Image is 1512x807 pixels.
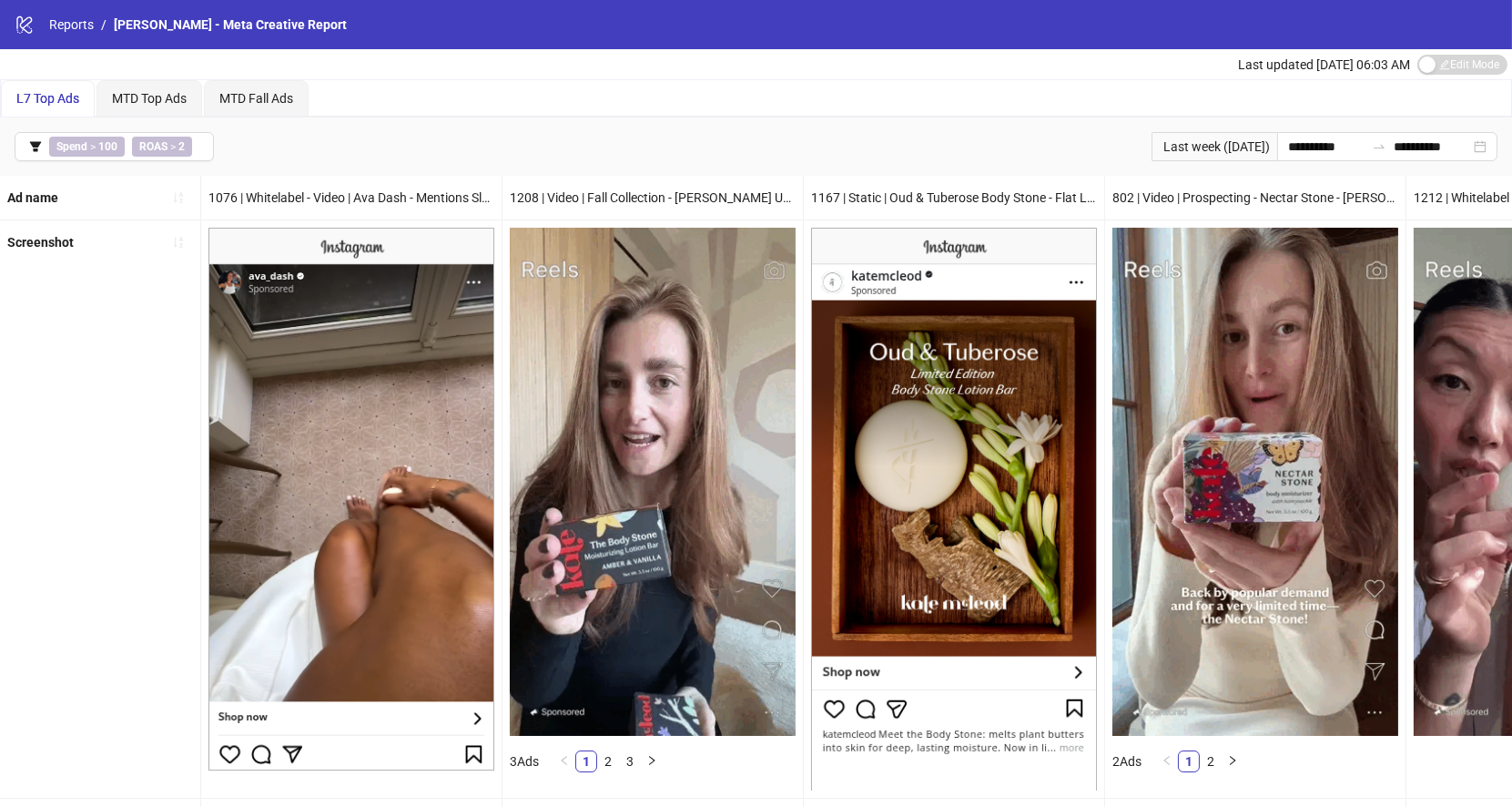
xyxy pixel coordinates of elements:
[804,176,1104,220] div: 1167 | Static | Oud & Tuberose Body Stone - Flat Lay Tray with Ingredients - Limited Edition - Ne...
[15,132,214,161] button: Spend > 100ROAS > 2
[1227,755,1238,766] span: right
[553,751,575,772] li: Previous Page
[1222,751,1243,772] li: Next Page
[112,91,187,106] span: MTD Top Ads
[1112,754,1142,769] span: 2 Ads
[1238,57,1410,72] span: Last updated [DATE] 06:03 AM
[7,235,74,250] b: Screenshot
[598,751,618,771] a: 2
[620,751,640,771] a: 3
[219,91,293,106] span: MTD Fall Ads
[1200,751,1222,772] li: 2
[46,15,97,35] a: Reports
[502,176,803,220] div: 1208 | Video | Fall Collection - [PERSON_NAME] UGC - This Is Our Fall Collection- Vanilla & Amber...
[178,140,185,153] b: 2
[510,228,796,736] img: Screenshot 120238207062690212
[49,137,125,157] span: >
[646,755,657,766] span: right
[172,236,185,249] span: sort-ascending
[101,15,107,35] li: /
[132,137,192,157] span: >
[98,140,117,153] b: 100
[619,751,641,772] li: 3
[7,190,58,205] b: Ad name
[172,191,185,204] span: sort-ascending
[201,176,502,220] div: 1076 | Whitelabel - Video | Ava Dash - Mentions Sleep & Sun Stones - Travel | Text Overlay | PLP ...
[114,17,347,32] span: [PERSON_NAME] - Meta Creative Report
[1112,228,1398,736] img: Screenshot 120230300638090212
[575,751,597,772] li: 1
[553,751,575,772] button: left
[1152,132,1277,161] div: Last week ([DATE])
[597,751,619,772] li: 2
[1156,751,1178,772] li: Previous Page
[1372,139,1386,154] span: to
[1162,755,1172,766] span: left
[139,140,167,153] b: ROAS
[559,755,570,766] span: left
[1105,176,1405,220] div: 802 | Video | Prospecting - Nectar Stone - [PERSON_NAME] UGC | Text Overlay | PDP | [DATE]
[1156,751,1178,772] button: left
[208,228,494,771] img: Screenshot 120233848138450212
[576,751,596,771] a: 1
[641,751,663,772] li: Next Page
[811,228,1097,790] img: Screenshot 120238013774900212
[510,754,539,769] span: 3 Ads
[1179,751,1199,771] a: 1
[1372,139,1386,154] span: swap-right
[1178,751,1200,772] li: 1
[1201,751,1221,771] a: 2
[56,140,87,153] b: Spend
[1222,751,1243,772] button: right
[29,140,42,153] span: filter
[16,91,79,106] span: L7 Top Ads
[641,751,663,772] button: right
